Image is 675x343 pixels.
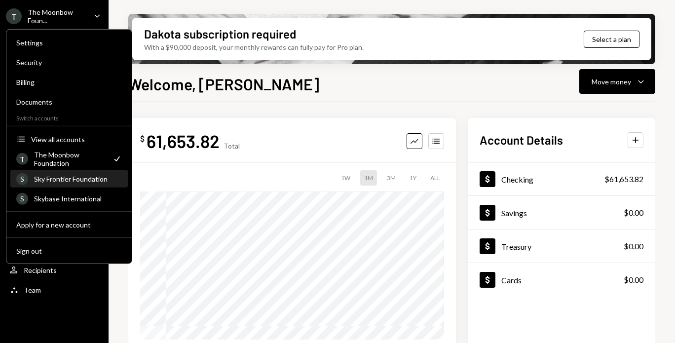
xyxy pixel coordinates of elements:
[501,208,527,218] div: Savings
[624,240,643,252] div: $0.00
[468,229,655,263] a: Treasury$0.00
[383,170,400,186] div: 3M
[6,261,103,279] a: Recipients
[16,58,122,67] div: Security
[604,173,643,185] div: $61,653.82
[34,151,106,167] div: The Moonbow Foundation
[16,246,122,255] div: Sign out
[16,153,28,165] div: T
[426,170,444,186] div: ALL
[480,132,563,148] h2: Account Details
[10,53,128,71] a: Security
[144,42,364,52] div: With a $90,000 deposit, your monthly rewards can fully pay for Pro plan.
[624,207,643,219] div: $0.00
[144,26,296,42] div: Dakota subscription required
[6,281,103,299] a: Team
[31,135,122,143] div: View all accounts
[10,34,128,51] a: Settings
[10,216,128,234] button: Apply for a new account
[24,286,41,294] div: Team
[468,263,655,296] a: Cards$0.00
[10,73,128,91] a: Billing
[337,170,354,186] div: 1W
[360,170,377,186] div: 1M
[10,131,128,149] button: View all accounts
[10,242,128,260] button: Sign out
[224,142,240,150] div: Total
[34,194,122,203] div: Skybase International
[28,8,86,25] div: The Moonbow Foun...
[16,192,28,204] div: S
[624,274,643,286] div: $0.00
[34,175,122,183] div: Sky Frontier Foundation
[501,175,533,184] div: Checking
[468,196,655,229] a: Savings$0.00
[140,134,145,144] div: $
[10,93,128,111] a: Documents
[16,38,122,47] div: Settings
[10,190,128,207] a: SSkybase International
[468,162,655,195] a: Checking$61,653.82
[592,76,631,87] div: Move money
[6,8,22,24] div: T
[584,31,639,48] button: Select a plan
[16,78,122,86] div: Billing
[147,130,220,152] div: 61,653.82
[16,98,122,106] div: Documents
[501,242,531,251] div: Treasury
[579,69,655,94] button: Move money
[16,173,28,185] div: S
[16,220,122,229] div: Apply for a new account
[128,74,319,94] h1: Welcome, [PERSON_NAME]
[24,266,57,274] div: Recipients
[501,275,522,285] div: Cards
[10,170,128,188] a: SSky Frontier Foundation
[6,113,132,122] div: Switch accounts
[406,170,420,186] div: 1Y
